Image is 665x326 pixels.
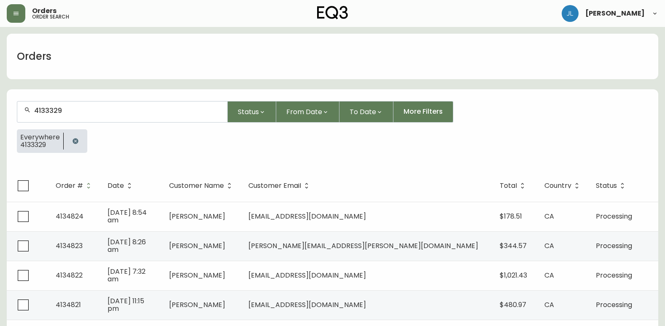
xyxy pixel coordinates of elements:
[393,101,453,123] button: More Filters
[248,300,366,310] span: [EMAIL_ADDRESS][DOMAIN_NAME]
[56,270,83,280] span: 4134822
[500,182,528,190] span: Total
[339,101,393,123] button: To Date
[108,237,146,254] span: [DATE] 8:26 am
[248,182,312,190] span: Customer Email
[169,241,225,251] span: [PERSON_NAME]
[108,183,124,188] span: Date
[544,270,554,280] span: CA
[248,183,301,188] span: Customer Email
[562,5,579,22] img: 1c9c23e2a847dab86f8017579b61559c
[108,267,145,284] span: [DATE] 7:32 am
[108,208,147,225] span: [DATE] 8:54 am
[544,300,554,310] span: CA
[56,211,83,221] span: 4134824
[596,300,632,310] span: Processing
[276,101,339,123] button: From Date
[544,211,554,221] span: CA
[34,107,221,115] input: Search
[500,211,522,221] span: $178.51
[596,211,632,221] span: Processing
[169,182,235,190] span: Customer Name
[169,183,224,188] span: Customer Name
[20,134,60,141] span: Everywhere
[108,182,135,190] span: Date
[32,8,57,14] span: Orders
[500,300,526,310] span: $480.97
[169,211,225,221] span: [PERSON_NAME]
[596,270,632,280] span: Processing
[56,241,83,251] span: 4134823
[228,101,276,123] button: Status
[585,10,645,17] span: [PERSON_NAME]
[404,107,443,116] span: More Filters
[317,6,348,19] img: logo
[248,241,478,251] span: [PERSON_NAME][EMAIL_ADDRESS][PERSON_NAME][DOMAIN_NAME]
[286,107,322,117] span: From Date
[544,183,571,188] span: Country
[248,211,366,221] span: [EMAIL_ADDRESS][DOMAIN_NAME]
[544,241,554,251] span: CA
[169,270,225,280] span: [PERSON_NAME]
[500,183,517,188] span: Total
[20,141,60,149] span: 4133329
[596,183,617,188] span: Status
[544,182,582,190] span: Country
[32,14,69,19] h5: order search
[248,270,366,280] span: [EMAIL_ADDRESS][DOMAIN_NAME]
[596,241,632,251] span: Processing
[500,241,527,251] span: $344.57
[56,300,81,310] span: 4134821
[350,107,376,117] span: To Date
[17,49,51,64] h1: Orders
[596,182,628,190] span: Status
[238,107,259,117] span: Status
[169,300,225,310] span: [PERSON_NAME]
[56,182,94,190] span: Order #
[56,183,83,188] span: Order #
[500,270,527,280] span: $1,021.43
[108,296,144,313] span: [DATE] 11:15 pm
